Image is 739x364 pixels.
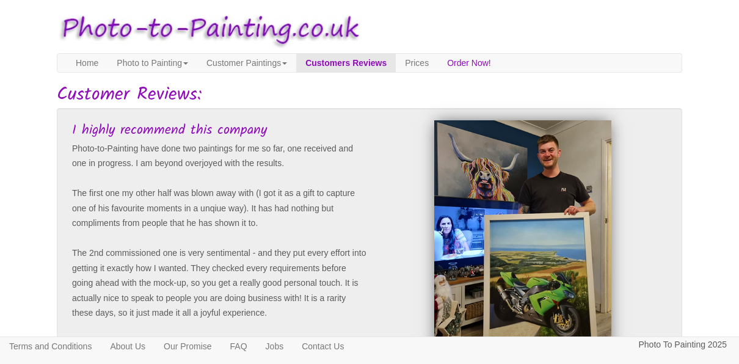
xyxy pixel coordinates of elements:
[101,337,155,355] a: About Us
[155,337,221,355] a: Our Promise
[638,337,727,352] p: Photo To Painting 2025
[72,123,366,138] h3: I highly recommend this company
[221,337,257,355] a: FAQ
[51,6,363,53] img: Photo to Painting
[296,54,396,72] a: Customers Reviews
[67,54,107,72] a: Home
[293,337,353,355] a: Contact Us
[107,54,197,72] a: Photo to Painting
[396,54,438,72] a: Prices
[197,54,296,72] a: Customer Paintings
[57,85,682,105] h1: Customer Reviews:
[257,337,293,355] a: Jobs
[438,54,500,72] a: Order Now!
